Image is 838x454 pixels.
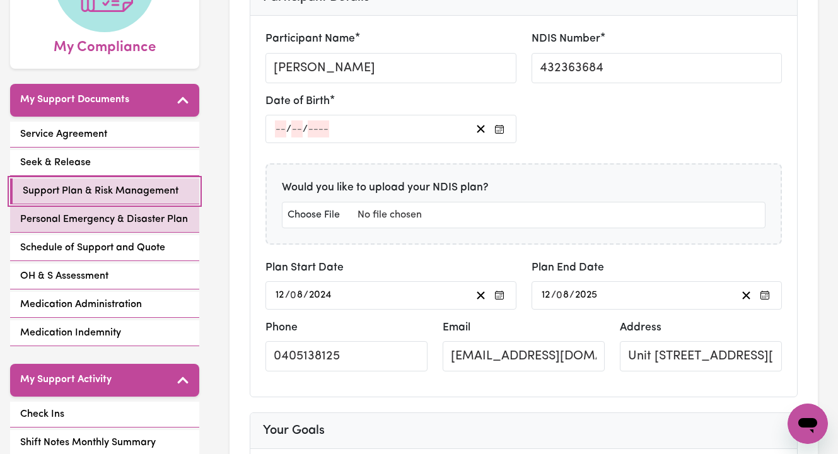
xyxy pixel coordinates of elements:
span: / [303,124,308,135]
a: Personal Emergency & Disaster Plan [10,207,199,233]
h3: Your Goals [263,423,784,438]
h5: My Support Documents [20,94,129,106]
span: My Compliance [54,32,156,59]
a: Medication Administration [10,292,199,318]
input: -- [541,287,551,304]
label: Participant Name [265,31,355,47]
span: Medication Administration [20,297,142,312]
span: Support Plan & Risk Management [23,183,178,199]
a: Schedule of Support and Quote [10,235,199,261]
label: Phone [265,320,298,336]
span: 0 [290,290,296,300]
input: ---- [574,287,598,304]
input: -- [275,120,286,137]
a: Service Agreement [10,122,199,148]
input: -- [275,287,285,304]
label: Address [620,320,661,336]
button: My Support Documents [10,84,199,117]
input: ---- [308,120,329,137]
input: ---- [308,287,333,304]
span: Shift Notes Monthly Summary [20,435,156,450]
label: Email [443,320,470,336]
span: / [569,289,574,301]
label: Date of Birth [265,93,330,110]
label: Would you like to upload your NDIS plan? [282,180,489,196]
a: Support Plan & Risk Management [10,178,199,204]
input: -- [291,287,304,304]
a: Seek & Release [10,150,199,176]
span: Personal Emergency & Disaster Plan [20,212,188,227]
span: Seek & Release [20,155,91,170]
label: Plan End Date [532,260,604,276]
iframe: Button to launch messaging window [788,404,828,444]
a: OH & S Assessment [10,264,199,289]
button: My Support Activity [10,364,199,397]
span: / [303,289,308,301]
span: Check Ins [20,407,64,422]
label: NDIS Number [532,31,600,47]
a: Check Ins [10,402,199,428]
span: Schedule of Support and Quote [20,240,165,255]
input: -- [291,120,303,137]
input: -- [557,287,569,304]
span: Service Agreement [20,127,107,142]
label: Plan Start Date [265,260,344,276]
span: 0 [556,290,562,300]
a: Medication Indemnity [10,320,199,346]
span: Medication Indemnity [20,325,121,340]
h5: My Support Activity [20,374,112,386]
span: / [286,124,291,135]
span: / [285,289,290,301]
span: OH & S Assessment [20,269,108,284]
span: / [551,289,556,301]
